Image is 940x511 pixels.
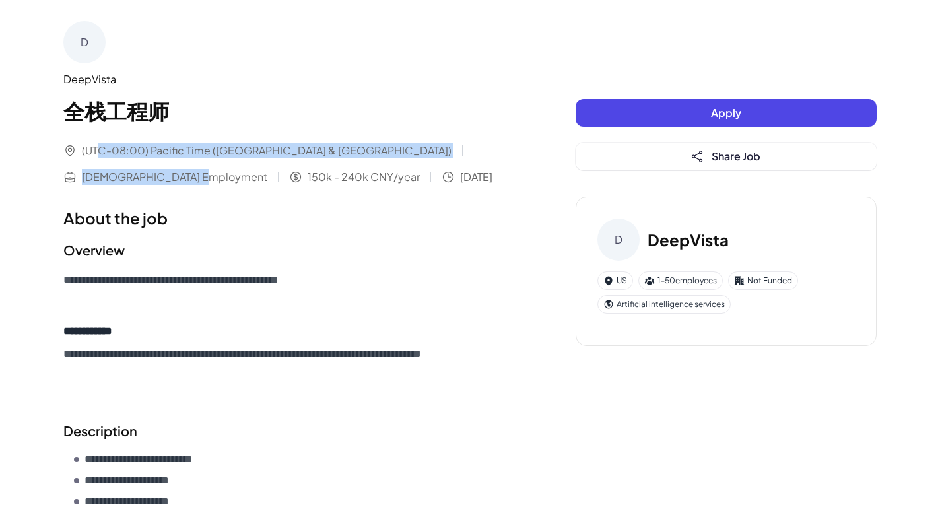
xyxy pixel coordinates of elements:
div: Artificial intelligence services [597,295,731,314]
span: 150k - 240k CNY/year [308,169,420,185]
button: Share Job [576,143,877,170]
div: DeepVista [63,71,523,87]
span: [DEMOGRAPHIC_DATA] Employment [82,169,267,185]
div: US [597,271,633,290]
h1: About the job [63,206,523,230]
span: [DATE] [460,169,492,185]
div: D [63,21,106,63]
span: (UTC-08:00) Pacific Time ([GEOGRAPHIC_DATA] & [GEOGRAPHIC_DATA]) [82,143,452,158]
div: D [597,219,640,261]
h2: Description [63,421,523,441]
h2: Overview [63,240,523,260]
div: 1-50 employees [638,271,723,290]
h3: DeepVista [648,228,729,252]
span: Share Job [712,149,760,163]
span: Apply [711,106,741,119]
button: Apply [576,99,877,127]
div: Not Funded [728,271,798,290]
h1: 全栈工程师 [63,95,523,127]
